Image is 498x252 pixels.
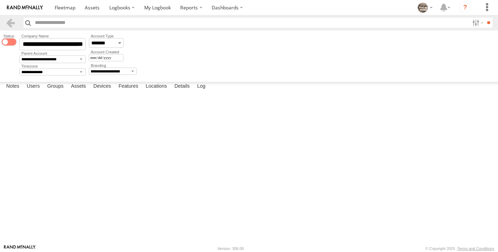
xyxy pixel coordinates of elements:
[142,82,170,92] label: Locations
[6,18,16,28] a: Back to previous Page
[89,34,124,38] label: Account Type
[23,82,43,92] label: Users
[218,246,244,251] div: Version: 306.00
[7,5,43,10] img: rand-logo.svg
[67,82,89,92] label: Assets
[89,50,123,54] label: Account Created
[3,82,23,92] label: Notes
[1,34,16,38] label: Status
[19,64,86,68] label: Timezone
[90,82,114,92] label: Devices
[89,63,137,68] label: Branding
[44,82,67,92] label: Groups
[171,82,193,92] label: Details
[115,82,142,92] label: Features
[425,246,494,251] div: © Copyright 2025 -
[458,246,494,251] a: Terms and Conditions
[4,245,36,252] a: Visit our Website
[19,34,86,38] label: Company Name
[470,18,485,28] label: Search Filter Options
[194,82,209,92] label: Log
[1,38,16,46] span: Enable/Disable Status
[19,51,86,55] label: Parent Account
[460,2,471,13] i: ?
[415,2,435,13] div: Vlad h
